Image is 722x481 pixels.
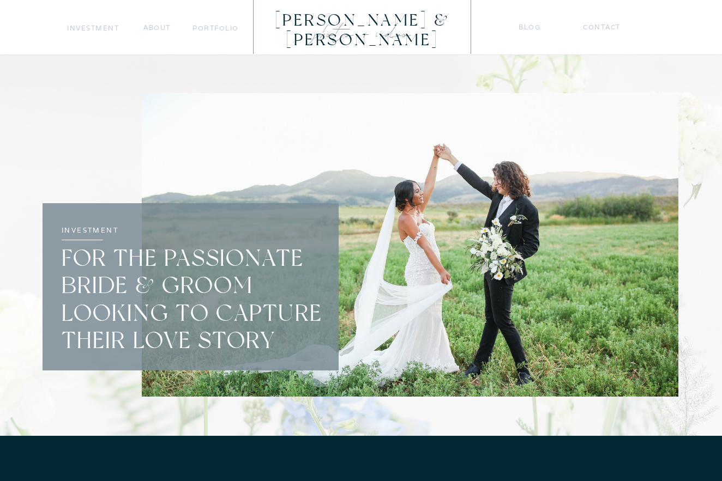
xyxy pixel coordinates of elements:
a: Contact [583,21,622,33]
h2: for the passionate bride & groom looking to capture their love story [62,245,328,351]
a: Investment [67,22,119,34]
a: about [143,22,171,33]
a: [PERSON_NAME] & [PERSON_NAME] [256,11,470,30]
h1: Investment [62,224,108,234]
a: blog [519,21,540,33]
a: portfolio [192,22,238,34]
